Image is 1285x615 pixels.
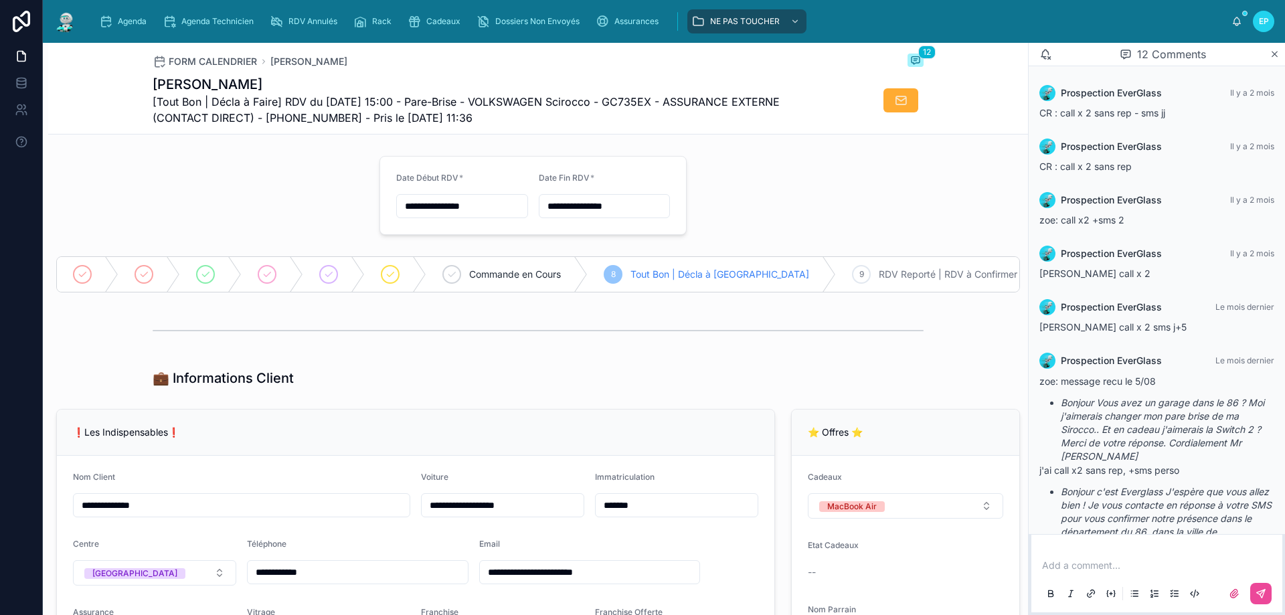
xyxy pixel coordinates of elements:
span: [PERSON_NAME] call x 2 [1039,268,1150,279]
em: Vous avez un garage dans le 86 ? [1096,397,1246,408]
span: ⭐ Offres ⭐ [808,426,863,438]
div: MacBook Air [827,501,877,512]
span: -- [808,565,816,579]
span: Le mois dernier [1215,355,1274,365]
button: 12 [908,54,924,70]
span: zoe: call x2 +sms 2 [1039,214,1124,226]
a: Cadeaux [404,9,470,33]
img: App logo [54,11,78,32]
a: NE PAS TOUCHER [687,9,806,33]
span: CR : call x 2 sans rep - sms jj [1039,107,1165,118]
span: [Tout Bon | Décla à Faire] RDV du [DATE] 15:00 - Pare-Brise - VOLKSWAGEN Scirocco - GC735EX - ASS... [153,94,823,126]
li: *Bonne soirée à vo*us [1061,485,1274,592]
span: Agenda [118,16,147,27]
span: FORM CALENDRIER [169,55,257,68]
div: scrollable content [88,7,1231,36]
span: Email [479,539,500,549]
a: Dossiers Non Envoyés [473,9,589,33]
div: [GEOGRAPHIC_DATA] [92,568,177,579]
span: Assurances [614,16,659,27]
span: Tout Bon | Décla à [GEOGRAPHIC_DATA] [630,268,809,281]
span: EP [1259,16,1269,27]
span: Voiture [421,472,448,482]
span: Prospection EverGlass [1061,247,1162,260]
a: RDV Annulés [266,9,347,33]
p: zoe: message recu le 5/08 [1039,374,1274,388]
span: Cadeaux [808,472,842,482]
span: Il y a 2 mois [1230,195,1274,205]
p: j'ai call x2 sans rep, +sms perso [1039,463,1274,477]
a: Assurances [592,9,668,33]
span: Immatriculation [595,472,655,482]
span: 9 [859,269,864,280]
span: Commande en Cours [469,268,561,281]
span: Date Début RDV [396,173,458,183]
span: Nom Client [73,472,115,482]
span: Prospection EverGlass [1061,193,1162,207]
span: CR : call x 2 sans rep [1039,161,1132,172]
button: Select Button [73,560,236,586]
span: 8 [611,269,616,280]
span: Dossiers Non Envoyés [495,16,580,27]
a: Agenda [95,9,156,33]
span: Il y a 2 mois [1230,141,1274,151]
em: Et en cadeau j'aimerais la Switch 2 ? [1102,424,1261,435]
em: Moi j'aimerais changer mon pare brise de ma Sirocco.. [1061,397,1264,435]
a: [PERSON_NAME] [270,55,347,68]
span: Téléphone [247,539,286,549]
a: FORM CALENDRIER [153,55,257,68]
span: Etat Cadeaux [808,540,859,550]
h1: 💼 Informations Client [153,369,294,387]
a: Agenda Technicien [159,9,263,33]
em: Merci de votre réponse. [1061,437,1166,448]
span: Il y a 2 mois [1230,88,1274,98]
span: Date Fin RDV [539,173,590,183]
span: Prospection EverGlass [1061,300,1162,314]
span: 12 Comments [1137,46,1206,62]
h1: [PERSON_NAME] [153,75,823,94]
em: J'espère que vous allez bien ! [1061,486,1269,511]
span: Centre [73,539,99,549]
span: Agenda Technicien [181,16,254,27]
span: Prospection EverGlass [1061,86,1162,100]
span: Rack [372,16,392,27]
a: Rack [349,9,401,33]
em: Je vous contacte en réponse à votre SMS pour vous confirmer notre présence dans le département du... [1061,499,1272,551]
em: Bonjour c'est Everglass [1061,486,1163,497]
span: Prospection EverGlass [1061,140,1162,153]
span: RDV Annulés [288,16,337,27]
span: NE PAS TOUCHER [710,16,780,27]
span: RDV Reporté | RDV à Confirmer [879,268,1017,281]
button: Select Button [808,493,1003,519]
span: Cadeaux [426,16,460,27]
span: [PERSON_NAME] call x 2 sms j+5 [1039,321,1187,333]
span: Le mois dernier [1215,302,1274,312]
span: Prospection EverGlass [1061,354,1162,367]
span: ❗Les Indispensables❗ [73,426,179,438]
span: Nom Parrain [808,604,856,614]
span: Il y a 2 mois [1230,248,1274,258]
em: Bonjour [1061,397,1094,408]
span: 12 [918,46,936,59]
